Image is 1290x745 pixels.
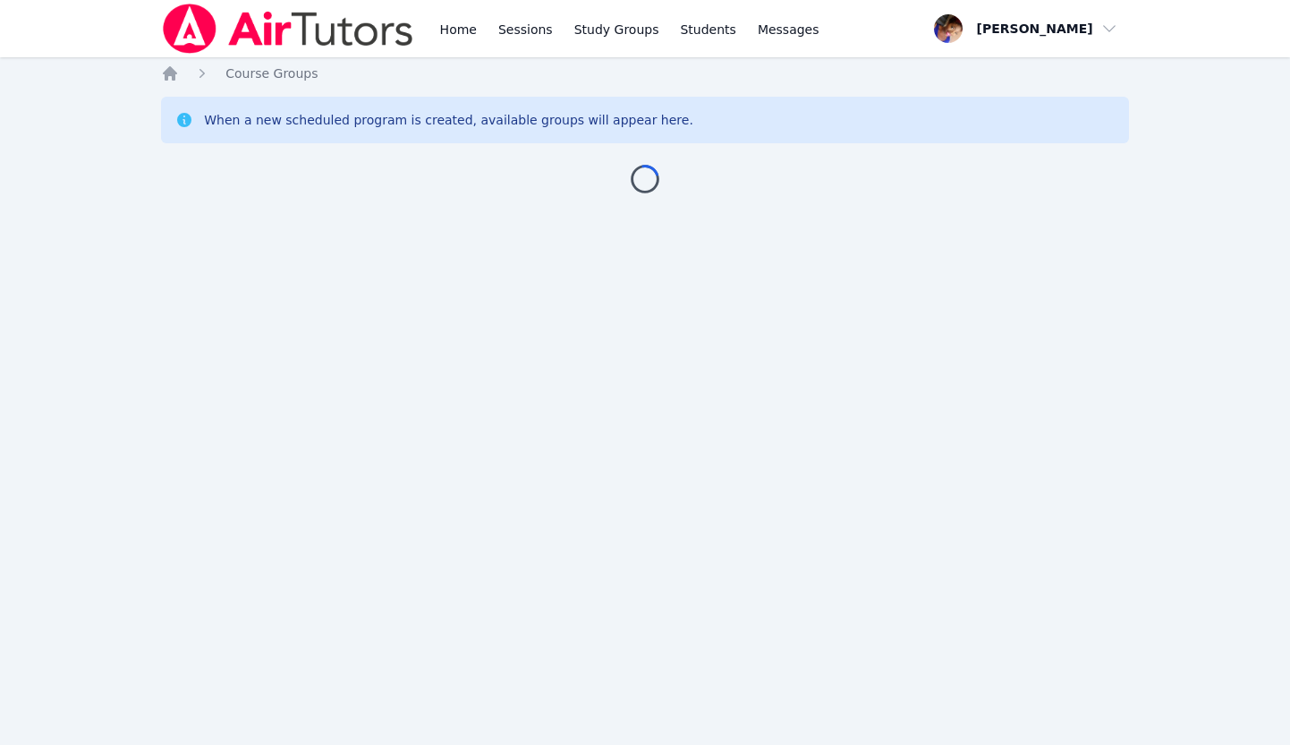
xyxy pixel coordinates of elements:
div: When a new scheduled program is created, available groups will appear here. [204,111,693,129]
img: Air Tutors [161,4,414,54]
nav: Breadcrumb [161,64,1129,82]
a: Course Groups [225,64,318,82]
span: Course Groups [225,66,318,81]
span: Messages [758,21,819,39]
